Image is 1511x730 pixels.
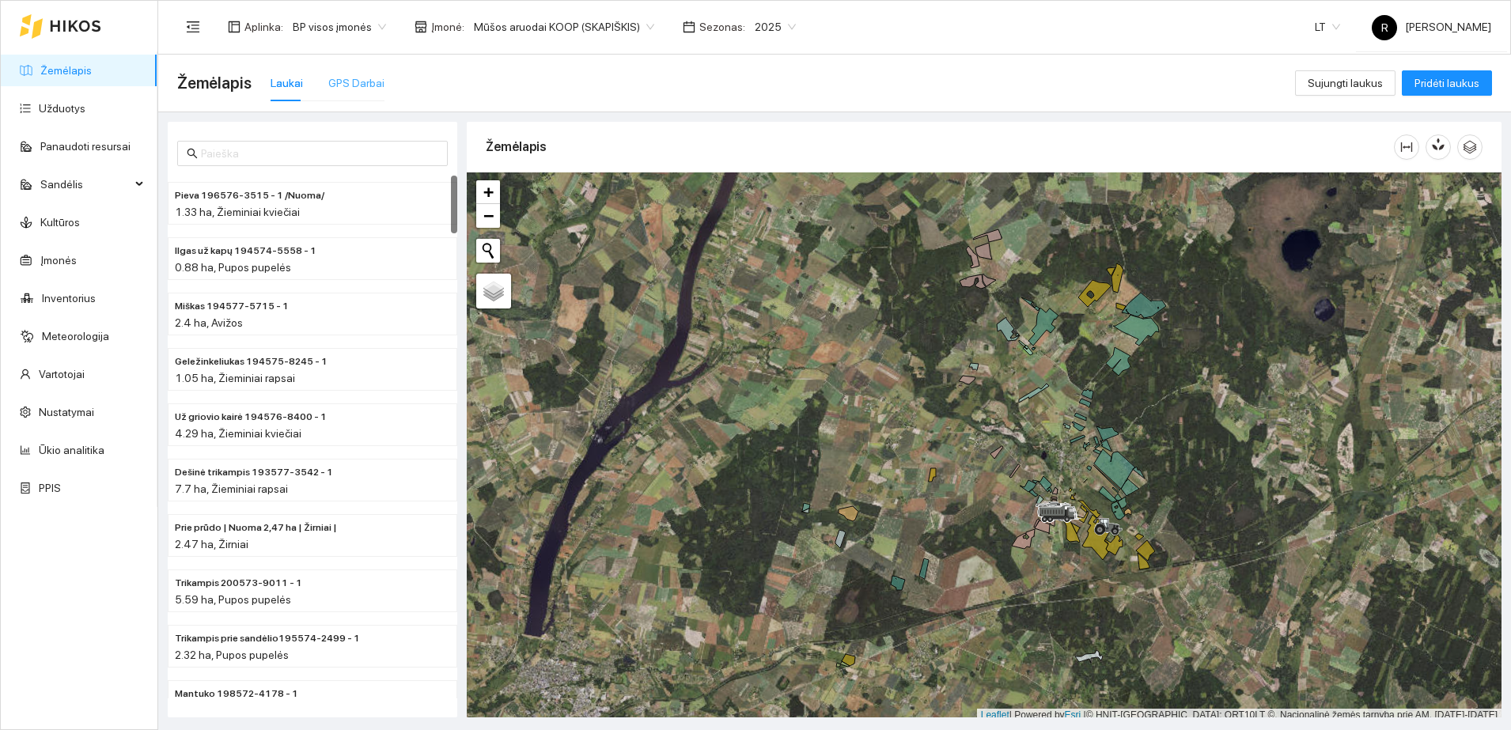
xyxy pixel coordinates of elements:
span: Miškas 194577-5715 - 1 [175,299,289,314]
a: Užduotys [39,102,85,115]
span: [PERSON_NAME] [1372,21,1491,33]
a: Zoom in [476,180,500,204]
span: Žemėlapis [177,70,252,96]
button: column-width [1394,134,1419,160]
span: Trikampis prie sandėlio195574-2499 - 1 [175,631,360,646]
span: R [1381,15,1388,40]
span: Mantuko 198572-4178 - 1 [175,687,298,702]
span: Sujungti laukus [1308,74,1383,92]
span: Pieva 196576-3515 - 1 /Nuoma/ [175,188,324,203]
button: menu-fold [177,11,209,43]
span: column-width [1395,141,1418,153]
span: Mūšos aruodai KOOP (SKAPIŠKIS) [474,15,654,39]
span: Geležinkeliukas 194575-8245 - 1 [175,354,328,369]
span: 1.05 ha, Žieminiai rapsai [175,372,295,384]
span: shop [415,21,427,33]
span: 2.32 ha, Pupos pupelės [175,649,289,661]
a: Žemėlapis [40,64,92,77]
span: Pridėti laukus [1414,74,1479,92]
span: 0.88 ha, Pupos pupelės [175,261,291,274]
a: Leaflet [981,709,1009,721]
span: 2025 [755,15,796,39]
span: Sandėlis [40,168,131,200]
a: Nustatymai [39,406,94,418]
input: Paieška [201,145,438,162]
div: | Powered by © HNIT-[GEOGRAPHIC_DATA]; ORT10LT ©, Nacionalinė žemės tarnyba prie AM, [DATE]-[DATE] [977,709,1502,722]
a: Layers [476,274,511,308]
span: BP visos įmonės [293,15,386,39]
span: 4.29 ha, Žieminiai kviečiai [175,427,301,440]
a: Ūkio analitika [39,444,104,456]
a: Esri [1065,709,1081,721]
span: Prie prūdo | Nuoma 2,47 ha | Žirniai | [175,520,337,535]
div: GPS Darbai [328,74,384,92]
button: Initiate a new search [476,239,500,263]
a: Kultūros [40,216,80,229]
a: Zoom out [476,204,500,228]
div: Laukai [271,74,303,92]
button: Sujungti laukus [1295,70,1395,96]
button: Pridėti laukus [1402,70,1492,96]
span: 2.47 ha, Žirniai [175,538,248,550]
span: 5.59 ha, Pupos pupelės [175,593,291,606]
span: Įmonė : [431,18,464,36]
a: Pridėti laukus [1402,77,1492,89]
span: Aplinka : [244,18,283,36]
span: 7.7 ha, Žieminiai rapsai [175,482,288,495]
div: Žemėlapis [486,124,1394,169]
a: PPIS [39,482,61,494]
a: Sujungti laukus [1295,77,1395,89]
span: Trikampis 200573-9011 - 1 [175,576,302,591]
span: Sezonas : [699,18,745,36]
a: Inventorius [42,292,96,304]
a: Panaudoti resursai [40,140,131,153]
span: calendar [683,21,695,33]
span: Dešinė trikampis 193577-3542 - 1 [175,465,333,480]
span: 2.4 ha, Avižos [175,316,243,329]
span: + [483,182,494,202]
span: LT [1315,15,1340,39]
span: layout [228,21,240,33]
span: − [483,206,494,225]
span: 1.33 ha, Žieminiai kviečiai [175,206,300,218]
a: Vartotojai [39,368,85,380]
span: Už griovio kairė 194576-8400 - 1 [175,410,327,425]
span: menu-fold [186,20,200,34]
span: | [1084,709,1086,721]
span: Ilgas už kapų 194574-5558 - 1 [175,244,316,259]
a: Įmonės [40,254,77,267]
a: Meteorologija [42,330,109,342]
span: search [187,148,198,159]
